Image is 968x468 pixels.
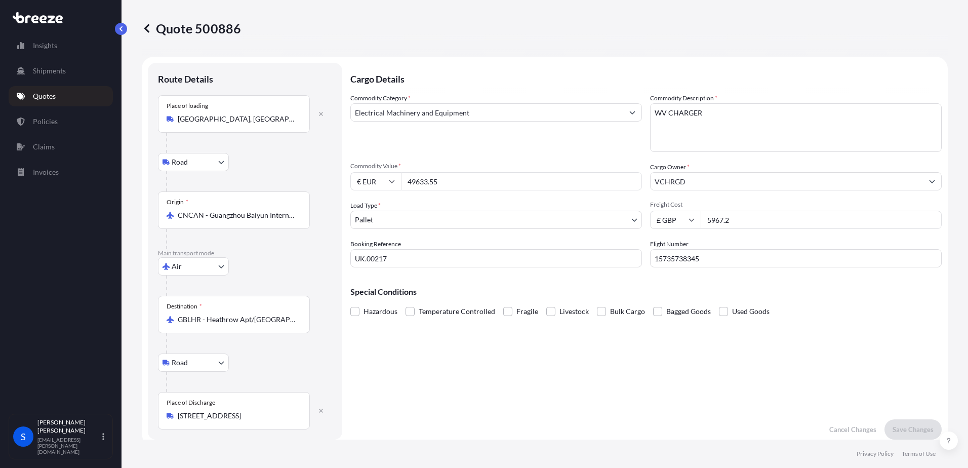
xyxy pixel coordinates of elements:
input: Enter amount [701,211,942,229]
span: Temperature Controlled [419,304,495,319]
p: Insights [33,41,57,51]
input: Full name [651,172,923,190]
p: [PERSON_NAME] [PERSON_NAME] [37,418,100,435]
p: Cargo Details [350,63,942,93]
div: Place of Discharge [167,399,215,407]
button: Save Changes [884,419,942,440]
button: Select transport [158,153,229,171]
button: Select transport [158,257,229,276]
span: Freight Cost [650,201,942,209]
a: Claims [9,137,113,157]
p: Shipments [33,66,66,76]
div: Place of loading [167,102,208,110]
span: Air [172,261,182,271]
input: Destination [178,315,297,325]
label: Booking Reference [350,239,401,249]
span: Pallet [355,215,373,225]
span: S [21,432,26,442]
button: Show suggestions [923,172,941,190]
p: Save Changes [893,424,934,435]
label: Cargo Owner [650,162,690,172]
span: Road [172,157,188,167]
span: Commodity Value [350,162,642,170]
input: Origin [178,210,297,220]
a: Terms of Use [902,450,936,458]
input: Select a commodity type [351,103,623,122]
a: Quotes [9,86,113,106]
a: Policies [9,111,113,132]
a: Insights [9,35,113,56]
span: Hazardous [364,304,397,319]
label: Commodity Category [350,93,411,103]
a: Privacy Policy [857,450,894,458]
button: Pallet [350,211,642,229]
span: Fragile [516,304,538,319]
input: Type amount [401,172,642,190]
p: Claims [33,142,55,152]
label: Flight Number [650,239,689,249]
a: Shipments [9,61,113,81]
input: Place of Discharge [178,411,297,421]
a: Invoices [9,162,113,182]
p: [EMAIL_ADDRESS][PERSON_NAME][DOMAIN_NAME] [37,437,100,455]
p: Main transport mode [158,249,332,257]
label: Commodity Description [650,93,717,103]
p: Invoices [33,167,59,177]
button: Cancel Changes [821,419,884,440]
span: Road [172,358,188,368]
span: Load Type [350,201,381,211]
div: Origin [167,198,188,206]
p: Quotes [33,91,56,101]
button: Select transport [158,354,229,372]
span: Livestock [559,304,589,319]
button: Show suggestions [623,103,641,122]
div: Destination [167,302,202,310]
p: Cancel Changes [829,424,876,435]
span: Bagged Goods [666,304,711,319]
span: Bulk Cargo [610,304,645,319]
input: Your internal reference [350,249,642,267]
input: Place of loading [178,114,297,124]
p: Policies [33,116,58,127]
p: Special Conditions [350,288,942,296]
p: Route Details [158,73,213,85]
p: Quote 500886 [142,20,241,36]
input: Enter name [650,249,942,267]
textarea: WV CHARGER [650,103,942,152]
span: Used Goods [732,304,770,319]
